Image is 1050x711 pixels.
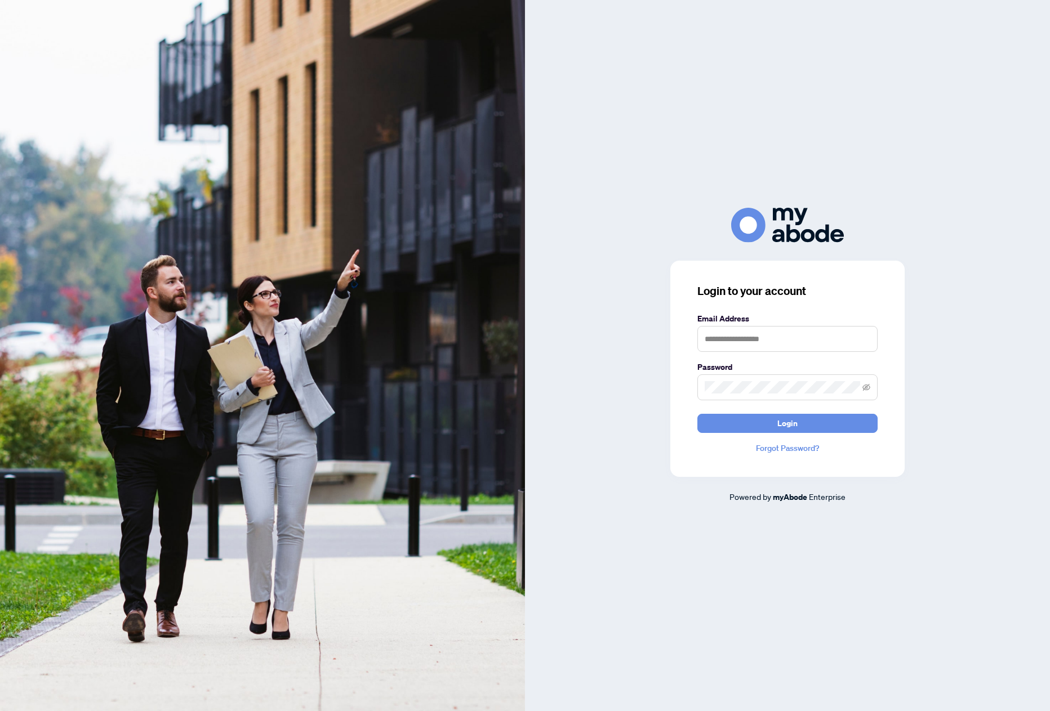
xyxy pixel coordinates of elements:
[777,414,798,432] span: Login
[729,491,771,502] span: Powered by
[697,312,878,325] label: Email Address
[697,361,878,373] label: Password
[773,491,807,503] a: myAbode
[731,208,844,242] img: ma-logo
[809,491,846,502] span: Enterprise
[697,442,878,454] a: Forgot Password?
[862,383,870,391] span: eye-invisible
[697,283,878,299] h3: Login to your account
[697,414,878,433] button: Login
